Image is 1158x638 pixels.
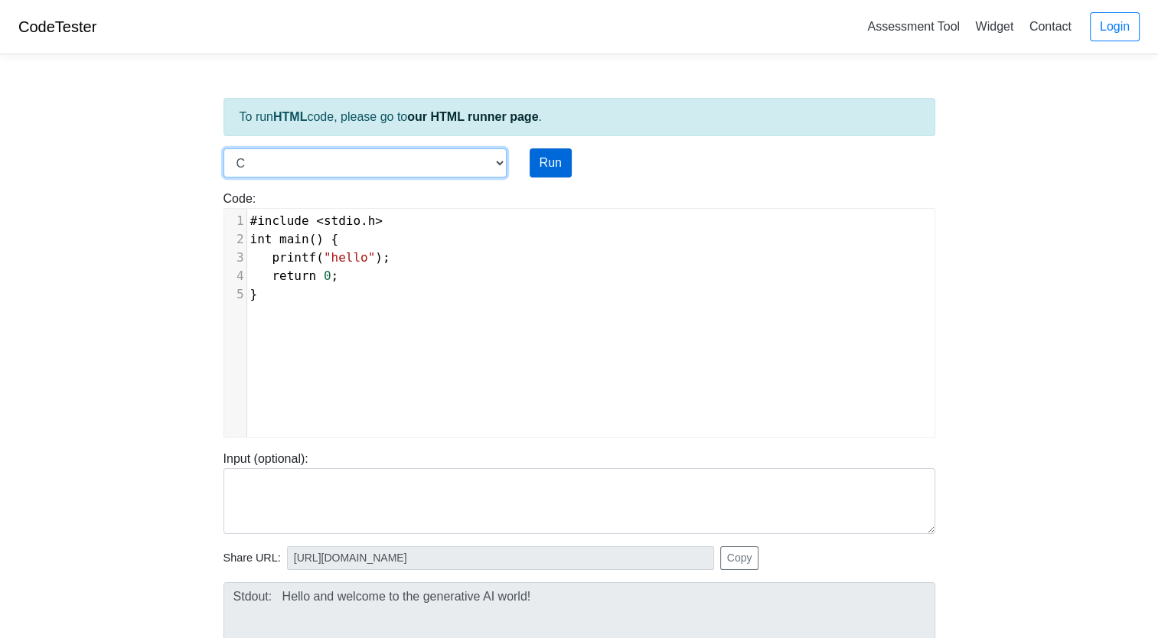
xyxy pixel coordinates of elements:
div: 4 [224,267,246,285]
span: ( ); [250,250,390,265]
strong: HTML [273,110,307,123]
span: < [316,213,324,228]
span: printf [272,250,316,265]
input: No share available yet [287,546,714,570]
span: "hello" [324,250,375,265]
span: Share URL: [223,550,281,567]
span: return [272,269,316,283]
a: Contact [1023,14,1078,39]
div: 1 [224,212,246,230]
span: 0 [324,269,331,283]
a: Assessment Tool [861,14,966,39]
div: Input (optional): [212,450,947,534]
span: main [279,232,309,246]
span: stdio [324,213,360,228]
span: } [250,287,258,301]
span: int [250,232,272,246]
div: 2 [224,230,246,249]
span: h [368,213,376,228]
span: > [375,213,383,228]
div: 3 [224,249,246,267]
span: () { [250,232,339,246]
div: To run code, please go to . [223,98,935,136]
button: Copy [720,546,759,570]
a: Login [1090,12,1140,41]
button: Run [530,148,572,177]
span: . [250,213,383,228]
a: our HTML runner page [407,110,538,123]
a: Widget [969,14,1019,39]
div: Code: [212,190,947,438]
span: #include [250,213,309,228]
div: 5 [224,285,246,304]
span: ; [250,269,339,283]
a: CodeTester [18,18,96,35]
